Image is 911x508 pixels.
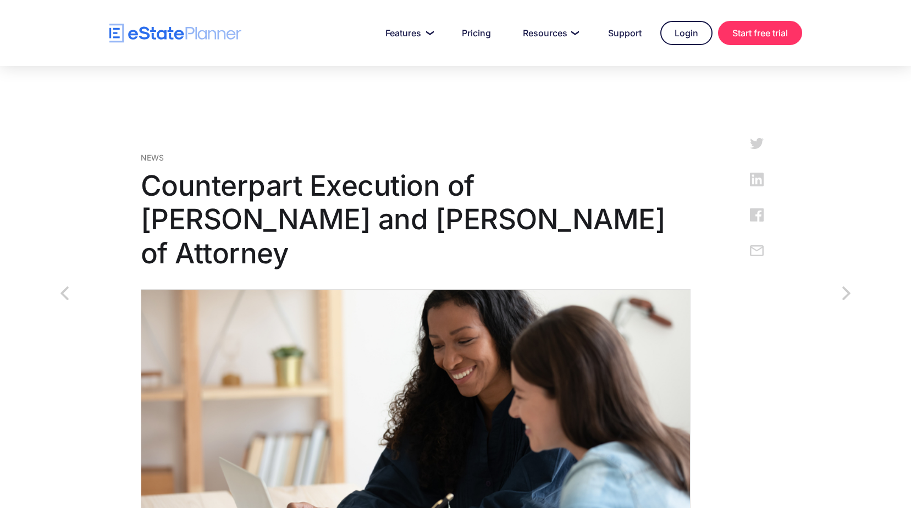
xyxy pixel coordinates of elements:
[141,169,691,270] h1: Counterpart Execution of [PERSON_NAME] and [PERSON_NAME] of Attorney
[718,21,802,45] a: Start free trial
[372,22,443,44] a: Features
[660,21,713,45] a: Login
[449,22,504,44] a: Pricing
[141,152,691,163] div: News
[109,24,241,43] a: home
[510,22,589,44] a: Resources
[595,22,655,44] a: Support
